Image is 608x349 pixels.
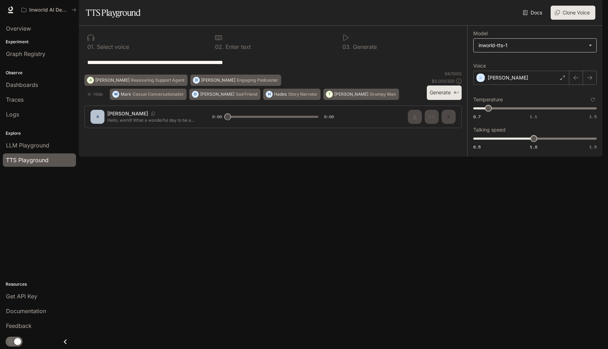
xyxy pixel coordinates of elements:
[589,114,597,120] span: 1.5
[215,44,224,50] p: 0 2 .
[370,92,396,96] p: Grumpy Man
[236,92,257,96] p: Sad Friend
[237,78,278,82] p: Engaging Podcaster
[87,44,95,50] p: 0 1 .
[427,85,462,100] button: Generate⌘⏎
[193,75,199,86] div: D
[474,39,596,52] div: inworld-tts-1
[334,92,368,96] p: [PERSON_NAME]
[189,89,260,100] button: O[PERSON_NAME]Sad Friend
[488,74,528,81] p: [PERSON_NAME]
[121,92,131,96] p: Mark
[473,127,506,132] p: Talking speed
[201,78,235,82] p: [PERSON_NAME]
[323,89,399,100] button: T[PERSON_NAME]Grumpy Man
[29,7,69,13] p: Inworld AI Demos
[473,97,503,102] p: Temperature
[224,44,251,50] p: Enter text
[86,6,140,20] h1: TTS Playground
[192,89,198,100] div: O
[551,6,595,20] button: Clone Voice
[84,89,107,100] button: Hide
[473,63,486,68] p: Voice
[110,89,186,100] button: MMarkCasual Conversationalist
[84,75,188,86] button: A[PERSON_NAME]Reassuring Support Agent
[95,44,129,50] p: Select voice
[473,114,481,120] span: 0.7
[530,114,537,120] span: 1.1
[351,44,377,50] p: Generate
[326,89,332,100] div: T
[473,144,481,150] span: 0.5
[274,92,287,96] p: Hades
[87,75,94,86] div: A
[479,42,585,49] div: inworld-tts-1
[521,6,545,20] a: Docs
[589,144,597,150] span: 1.5
[263,89,321,100] button: HHadesStory Narrator
[530,144,537,150] span: 1.0
[95,78,129,82] p: [PERSON_NAME]
[288,92,317,96] p: Story Narrator
[445,71,462,77] p: 64 / 1000
[266,89,272,100] div: H
[200,92,234,96] p: [PERSON_NAME]
[589,96,597,103] button: Reset to default
[131,78,184,82] p: Reassuring Support Agent
[190,75,281,86] button: D[PERSON_NAME]Engaging Podcaster
[133,92,183,96] p: Casual Conversationalist
[454,91,459,95] p: ⌘⏎
[432,78,455,84] p: $ 0.000320
[473,31,488,36] p: Model
[113,89,119,100] div: M
[18,3,80,17] button: All workspaces
[342,44,351,50] p: 0 3 .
